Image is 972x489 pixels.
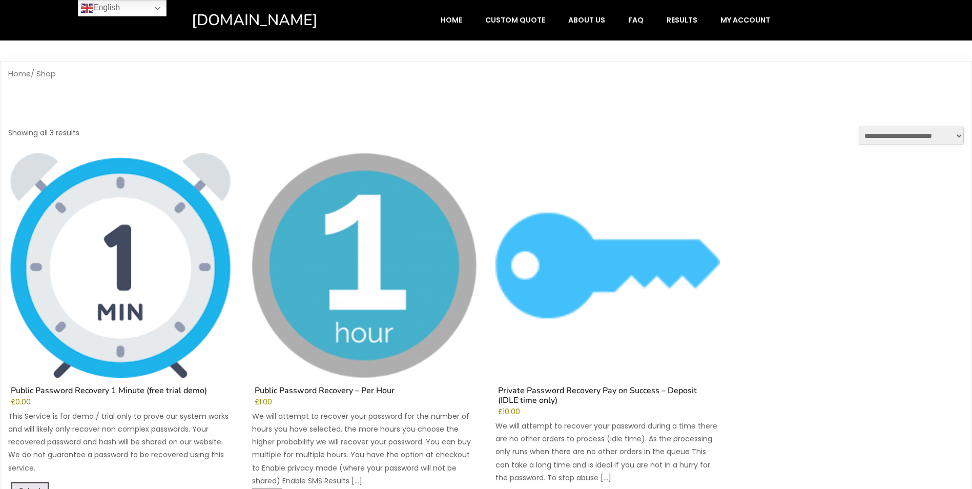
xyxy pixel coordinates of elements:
[474,10,556,30] a: Custom Quote
[495,420,720,484] p: We will attempt to recover your password during a time there are no other orders to process (idle...
[252,153,477,378] img: Public Password Recovery - Per Hour
[8,69,31,79] a: Home
[667,15,697,25] span: Results
[495,153,720,409] a: Private Password Recovery Pay on Success – Deposit (IDLE time only)
[8,153,233,398] a: Public Password Recovery 1 Minute (free trial demo)
[252,410,477,487] p: We will attempt to recover your password for the number of hours you have selected, the more hour...
[8,386,233,398] h2: Public Password Recovery 1 Minute (free trial demo)
[8,87,964,127] h1: Shop
[557,10,616,30] a: About Us
[8,127,79,139] p: Showing all 3 results
[255,397,272,407] bdi: 1.00
[252,386,477,398] h2: Public Password Recovery – Per Hour
[859,127,964,145] select: Shop order
[710,10,781,30] a: My account
[8,153,233,378] img: Public Password Recovery 1 Minute (free trial demo)
[628,15,644,25] span: FAQ
[568,15,605,25] span: About Us
[441,15,462,25] span: Home
[617,10,654,30] a: FAQ
[8,410,233,475] p: This Service is for demo / trial only to prove our system works and will likely only recover non ...
[485,15,545,25] span: Custom Quote
[81,2,93,14] img: en
[255,397,259,407] span: £
[495,386,720,408] h2: Private Password Recovery Pay on Success – Deposit (IDLE time only)
[495,153,720,378] img: Private Password Recovery Pay on Success - Deposit (IDLE time only)
[11,397,15,407] span: £
[498,407,503,417] span: £
[8,69,964,79] nav: Breadcrumb
[720,15,770,25] span: My account
[192,10,361,30] a: [DOMAIN_NAME]
[430,10,473,30] a: Home
[11,397,31,407] bdi: 0.00
[656,10,708,30] a: Results
[498,407,520,417] bdi: 10.00
[252,153,477,398] a: Public Password Recovery – Per Hour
